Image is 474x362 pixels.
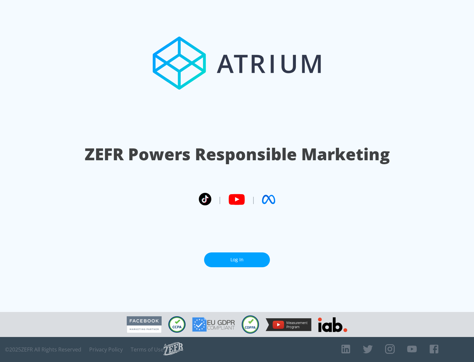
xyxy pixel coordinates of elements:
a: Terms of Use [131,346,164,353]
img: COPPA Compliant [242,315,259,334]
img: CCPA Compliant [168,316,186,333]
span: © 2025 ZEFR All Rights Reserved [5,346,81,353]
img: YouTube Measurement Program [266,318,311,331]
span: | [218,194,222,204]
img: Facebook Marketing Partner [127,316,162,333]
a: Log In [204,252,270,267]
h1: ZEFR Powers Responsible Marketing [85,143,390,166]
a: Privacy Policy [89,346,123,353]
img: GDPR Compliant [192,317,235,332]
span: | [251,194,255,204]
img: IAB [318,317,347,332]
